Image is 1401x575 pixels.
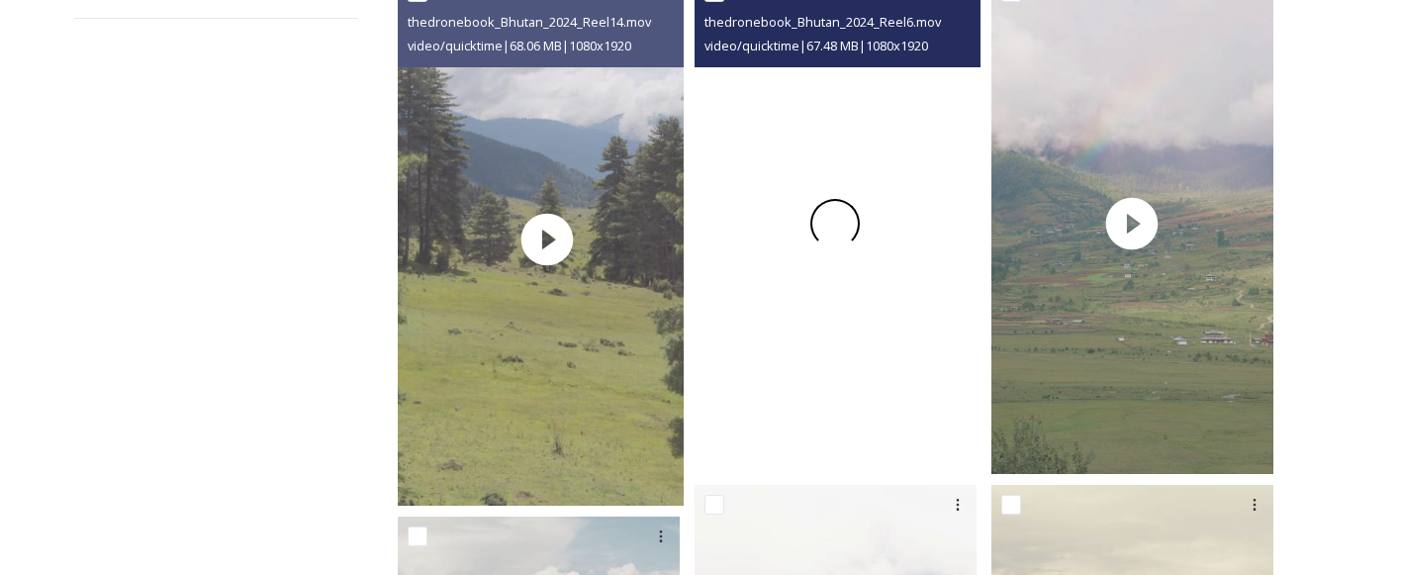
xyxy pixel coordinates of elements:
span: thedronebook_Bhutan_2024_Reel6.mov [704,13,941,31]
span: video/quicktime | 67.48 MB | 1080 x 1920 [704,37,928,54]
span: video/quicktime | 68.06 MB | 1080 x 1920 [408,37,631,54]
span: thedronebook_Bhutan_2024_Reel14.mov [408,13,651,31]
